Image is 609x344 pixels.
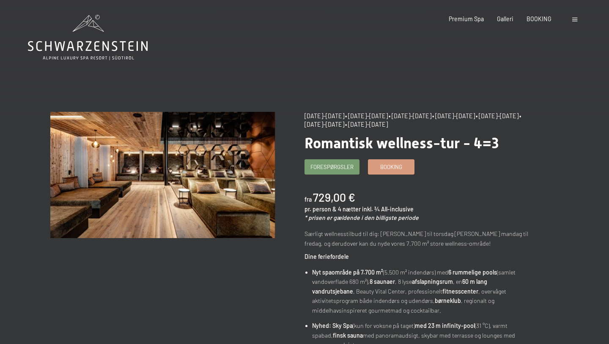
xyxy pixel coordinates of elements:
font: • [DATE]–[DATE] [476,112,518,119]
font: Nyhed: Sky Spa [312,322,353,329]
a: Booking [368,160,414,174]
font: (5.500 m² indendørs) med [383,269,448,276]
font: , regionalt og middelhavsinspireret gourmetmad og cocktailbar. [312,297,494,314]
font: afslapningsrum [412,278,453,285]
font: * prisen er gældende i den billigste periode [304,214,419,221]
font: Dine feriefordele [304,253,349,260]
font: • [DATE]–[DATE] [345,112,388,119]
font: • [DATE]–[DATE] [345,121,388,128]
font: finsk sauna [333,332,363,339]
font: børneklub [435,297,461,304]
font: fitnesscenter [442,288,478,295]
font: Romantisk wellness-tur - 4=3 [304,134,499,152]
font: med 23 m infinity-pool [415,322,475,329]
font: , en [453,278,462,285]
font: fra [304,196,312,203]
font: • [DATE]–[DATE] [432,112,475,119]
font: , 8 lyse [395,278,412,285]
font: , Beauty Vital Center, professionelt [353,288,442,295]
a: Forespørgsler [305,160,359,174]
font: inkl. ¾ All-inclusive [362,205,414,213]
img: Romantisk wellness-tur - 4=3 [50,112,274,238]
a: BOOKING [527,15,551,22]
font: [DATE]–[DATE] [304,112,344,119]
font: 60 m lang vandrutsjebane [312,278,487,295]
font: Nyt spaområde på 7.700 m² [312,269,383,276]
a: Galleri [497,15,513,22]
font: 4 nætter [338,205,361,213]
font: 729,00 € [313,190,355,204]
font: (31 °C), varmt spabad, [312,322,507,339]
font: Forespørgsler [310,164,354,170]
font: • [DATE]–[DATE] [389,112,431,119]
font: • [DATE]–[DATE] [304,112,521,128]
font: Booking [380,164,402,170]
font: pr. person & [304,205,337,213]
font: 8 saunaer [370,278,395,285]
font: Særligt wellnesstilbud til dig: [PERSON_NAME] til torsdag [PERSON_NAME] mandag til fredag, og der... [304,230,528,247]
a: Premium Spa [449,15,484,22]
font: 6 rummelige pools [448,269,497,276]
font: (kun for voksne på taget) [353,322,415,329]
